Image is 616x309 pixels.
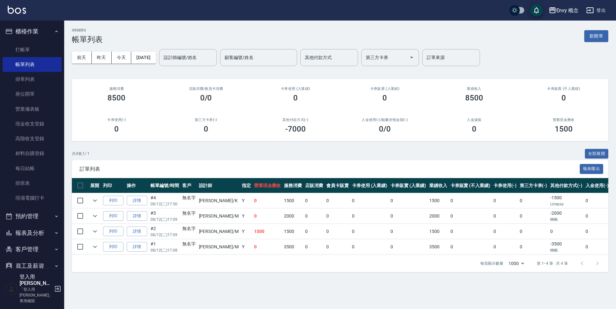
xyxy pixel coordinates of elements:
[325,224,350,239] td: 0
[325,239,350,254] td: 0
[204,124,208,133] h3: 0
[350,178,389,193] th: 卡券使用 (入業績)
[437,118,511,122] h2: 入金儲值
[492,209,518,224] td: 0
[492,193,518,208] td: 0
[492,239,518,254] td: 0
[518,224,549,239] td: 0
[92,52,112,64] button: 昨天
[5,282,18,295] img: Person
[437,87,511,91] h2: 業績收入
[3,72,62,87] a: 掛單列表
[526,118,601,122] h2: 營業現金應收
[20,274,52,287] h5: 登入用[PERSON_NAME]
[555,124,573,133] h3: 1500
[240,178,252,193] th: 指定
[428,209,449,224] td: 2000
[3,87,62,101] a: 座位開單
[584,33,608,39] a: 新開單
[584,224,610,239] td: 0
[282,224,304,239] td: 1500
[3,102,62,116] a: 營業儀表板
[584,193,610,208] td: 0
[72,151,90,157] p: 共 4 筆, 1 / 1
[549,239,584,254] td: -3500
[149,178,181,193] th: 帳單編號/時間
[258,87,332,91] h2: 卡券使用 (入業績)
[80,87,154,91] h3: 服務消費
[252,239,283,254] td: 0
[549,224,584,239] td: 0
[556,6,579,14] div: Envy 概念
[169,118,243,122] h2: 第三方卡券(-)
[197,224,240,239] td: [PERSON_NAME] /M
[182,241,196,247] div: 無名字
[72,52,92,64] button: 前天
[428,193,449,208] td: 1500
[480,261,503,266] p: 每頁顯示數量
[428,239,449,254] td: 3500
[584,239,610,254] td: 0
[526,87,601,91] h2: 卡券販賣 (不入業績)
[107,93,125,102] h3: 8500
[492,178,518,193] th: 卡券使用(-)
[389,193,428,208] td: 0
[530,4,543,17] button: save
[550,201,582,207] p: Linepay
[389,239,428,254] td: 0
[389,224,428,239] td: 0
[304,209,325,224] td: 0
[304,224,325,239] td: 0
[449,239,492,254] td: 0
[561,93,566,102] h3: 0
[127,211,147,221] a: 詳情
[518,193,549,208] td: 0
[492,224,518,239] td: 0
[584,30,608,42] button: 新開單
[149,239,181,254] td: #1
[282,239,304,254] td: 3500
[449,178,492,193] th: 卡券販賣 (不入業績)
[240,239,252,254] td: Y
[293,93,298,102] h3: 0
[240,209,252,224] td: Y
[131,52,156,64] button: [DATE]
[3,161,62,176] a: 每日結帳
[428,178,449,193] th: 業績收入
[449,193,492,208] td: 0
[252,209,283,224] td: 0
[197,239,240,254] td: [PERSON_NAME] /M
[80,118,154,122] h2: 卡券使用(-)
[103,227,124,236] button: 列印
[449,224,492,239] td: 0
[150,217,179,222] p: 08/12 (二) 17:09
[240,193,252,208] td: Y
[3,241,62,258] button: 客戶管理
[285,124,306,133] h3: -7000
[149,209,181,224] td: #3
[252,178,283,193] th: 營業現金應收
[518,209,549,224] td: 0
[252,224,283,239] td: 1500
[550,247,582,253] p: 轉帳
[550,217,582,222] p: 轉帳
[127,227,147,236] a: 詳情
[89,178,101,193] th: 展開
[20,287,52,304] p: 「登入用[PERSON_NAME]」專用權限
[3,42,62,57] a: 打帳單
[112,52,132,64] button: 今天
[449,209,492,224] td: 0
[518,239,549,254] td: 0
[103,242,124,252] button: 列印
[197,209,240,224] td: [PERSON_NAME] /M
[325,178,350,193] th: 會員卡販賣
[350,209,389,224] td: 0
[584,209,610,224] td: 0
[182,194,196,201] div: 無名字
[197,193,240,208] td: [PERSON_NAME] /K
[90,227,100,236] button: expand row
[350,224,389,239] td: 0
[72,28,103,32] h2: ORDERS
[127,242,147,252] a: 詳情
[3,131,62,146] a: 高階收支登錄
